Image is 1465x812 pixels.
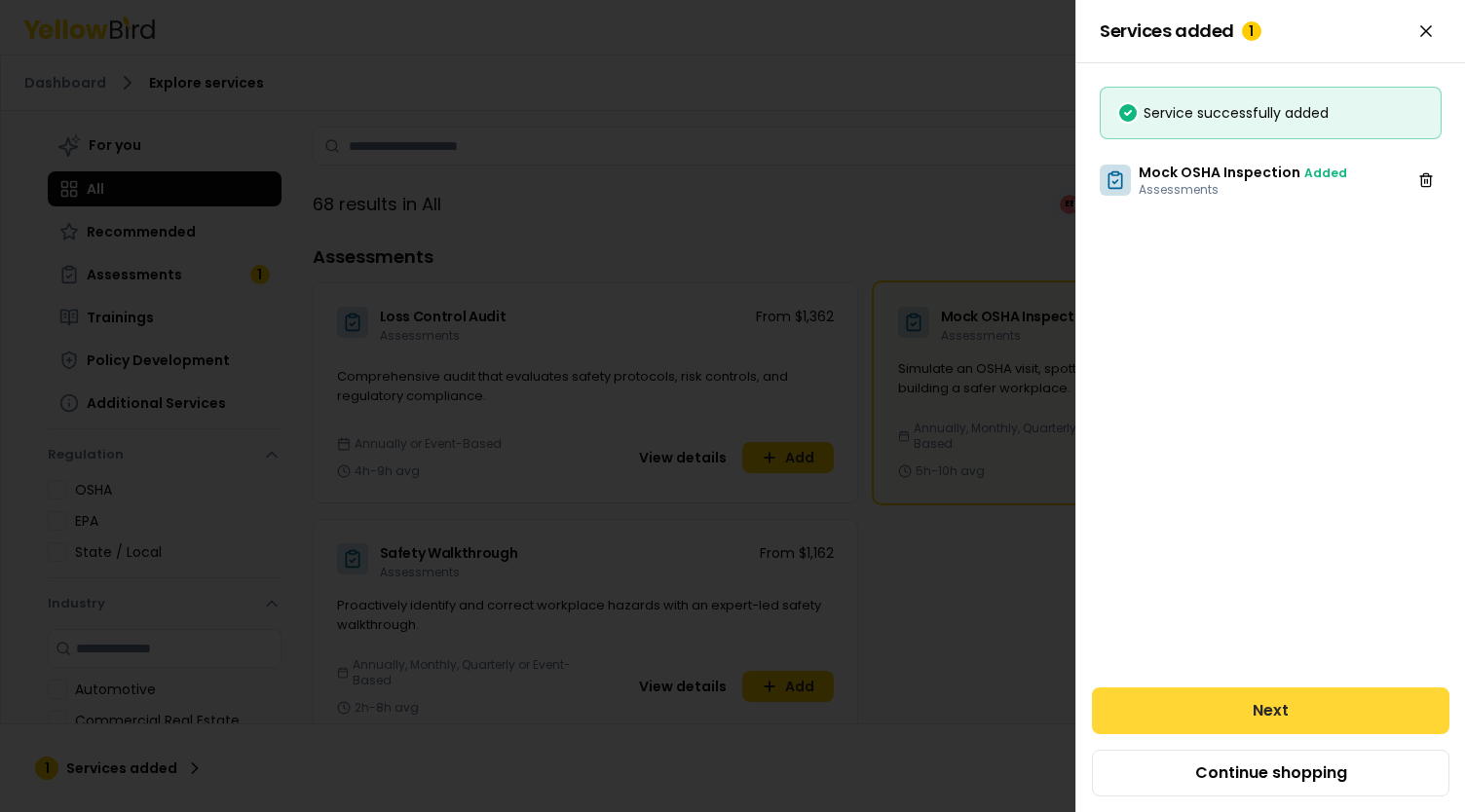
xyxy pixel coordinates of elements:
button: Continue shopping [1092,750,1449,796]
div: Service successfully added [1116,103,1425,123]
button: Next [1092,687,1449,734]
button: Close [1410,16,1442,47]
p: Assessments [1139,182,1347,198]
span: Services added [1100,21,1261,41]
h3: Mock OSHA Inspection [1139,163,1347,182]
div: 1 [1242,21,1261,41]
span: Added [1304,165,1347,181]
